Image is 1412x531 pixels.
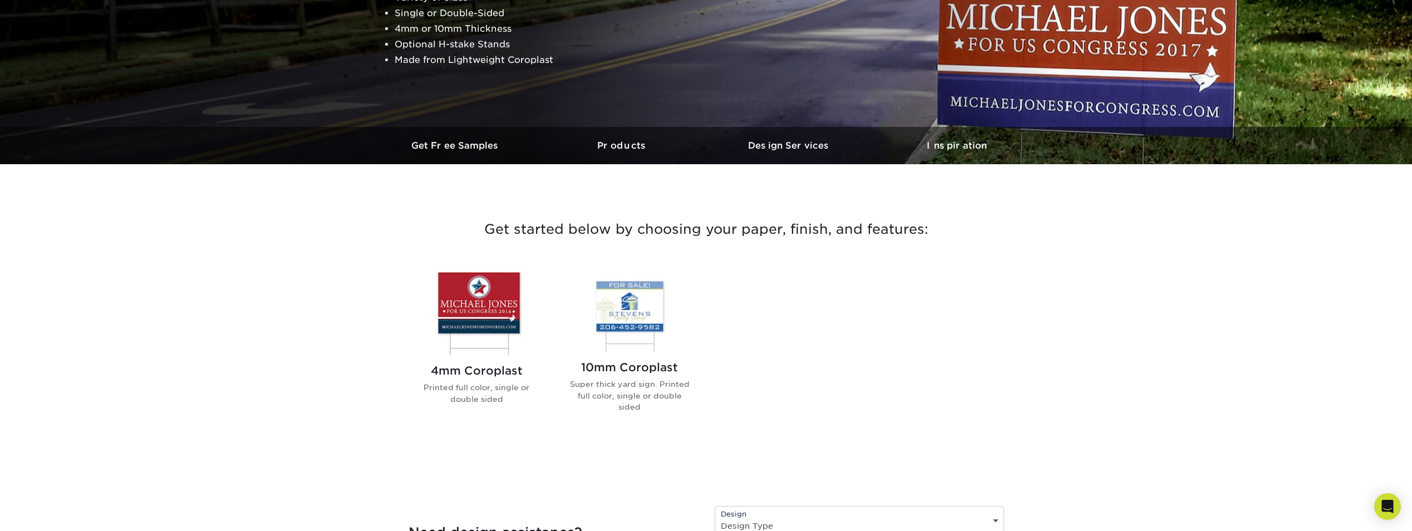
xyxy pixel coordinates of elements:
[1374,493,1401,520] div: Open Intercom Messenger
[873,140,1040,151] h3: Inspiration
[372,127,539,164] a: Get Free Samples
[414,382,540,405] p: Printed full color, single or double sided
[395,6,664,21] li: Single or Double-Sided
[567,378,693,412] p: Super thick yard sign. Printed full color, single or double sided
[706,127,873,164] a: Design Services
[414,268,540,430] a: 4mm Coroplast Signs 4mm Coroplast Printed full color, single or double sided
[414,364,540,377] h2: 4mm Coroplast
[395,37,664,52] li: Optional H-stake Stands
[372,140,539,151] h3: Get Free Samples
[567,268,693,352] img: 10mm Coroplast Signs
[539,127,706,164] a: Products
[567,361,693,374] h2: 10mm Coroplast
[539,140,706,151] h3: Products
[873,127,1040,164] a: Inspiration
[381,204,1032,254] h3: Get started below by choosing your paper, finish, and features:
[414,268,540,355] img: 4mm Coroplast Signs
[395,52,664,68] li: Made from Lightweight Coroplast
[567,268,693,430] a: 10mm Coroplast Signs 10mm Coroplast Super thick yard sign. Printed full color, single or double s...
[706,140,873,151] h3: Design Services
[395,21,664,37] li: 4mm or 10mm Thickness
